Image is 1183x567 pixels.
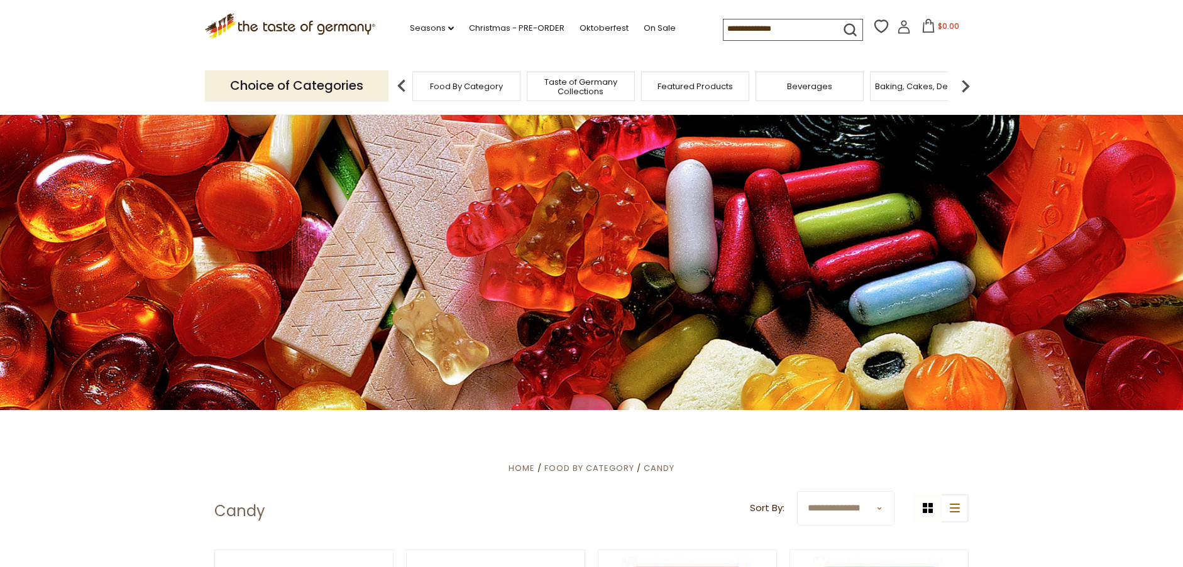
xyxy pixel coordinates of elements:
[875,82,972,91] a: Baking, Cakes, Desserts
[644,462,674,474] a: Candy
[787,82,832,91] a: Beverages
[913,19,967,38] button: $0.00
[410,21,454,35] a: Seasons
[214,502,265,521] h1: Candy
[469,21,564,35] a: Christmas - PRE-ORDER
[953,73,978,99] img: next arrow
[531,77,631,96] a: Taste of Germany Collections
[938,21,959,31] span: $0.00
[580,21,629,35] a: Oktoberfest
[389,73,414,99] img: previous arrow
[509,462,535,474] a: Home
[430,82,503,91] a: Food By Category
[750,500,784,516] label: Sort By:
[658,82,733,91] a: Featured Products
[205,70,388,101] p: Choice of Categories
[644,21,676,35] a: On Sale
[544,462,634,474] a: Food By Category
